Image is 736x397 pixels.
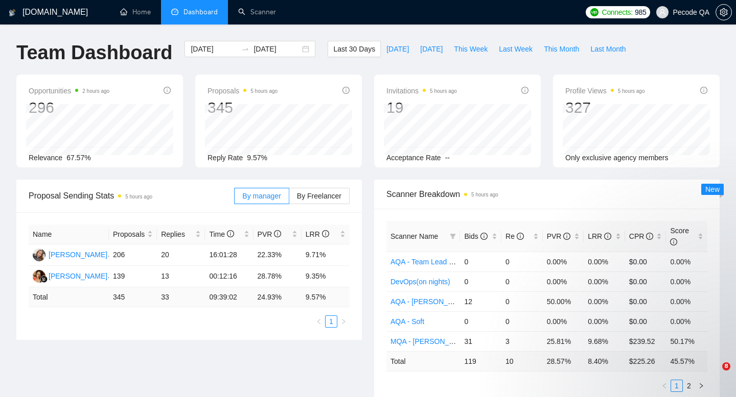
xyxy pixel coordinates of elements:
[209,230,234,238] span: Time
[306,230,329,238] span: LRR
[66,154,90,162] span: 67.57%
[313,315,325,328] button: left
[501,271,543,291] td: 0
[342,87,350,94] span: info-circle
[337,315,350,328] button: right
[247,154,267,162] span: 9.57%
[695,380,707,392] li: Next Page
[547,232,571,240] span: PVR
[460,351,501,371] td: 119
[670,238,677,245] span: info-circle
[618,88,645,94] time: 5 hours ago
[313,315,325,328] li: Previous Page
[517,233,524,240] span: info-circle
[390,232,438,240] span: Scanner Name
[499,43,533,55] span: Last Week
[590,43,626,55] span: Last Month
[700,87,707,94] span: info-circle
[565,85,645,97] span: Profile Views
[629,232,653,240] span: CPR
[386,188,707,201] span: Scanner Breakdown
[29,98,109,117] div: 296
[325,315,337,328] li: 1
[205,287,253,307] td: 09:39:02
[386,351,460,371] td: Total
[671,380,682,391] a: 1
[208,154,243,162] span: Reply Rate
[501,351,543,371] td: 10
[109,287,157,307] td: 345
[161,229,193,240] span: Replies
[120,8,151,16] a: homeHome
[460,331,501,351] td: 31
[683,380,695,392] li: 2
[157,266,205,287] td: 13
[333,43,375,55] span: Last 30 Days
[543,252,584,271] td: 0.00%
[501,252,543,271] td: 0
[337,315,350,328] li: Next Page
[565,98,645,117] div: 327
[584,271,625,291] td: 0.00%
[241,45,249,53] span: to
[448,41,493,57] button: This Week
[297,192,341,200] span: By Freelancer
[705,185,720,193] span: New
[258,230,282,238] span: PVR
[716,8,731,16] span: setting
[191,43,237,55] input: Start date
[381,41,415,57] button: [DATE]
[448,229,458,244] span: filter
[584,252,625,271] td: 0.00%
[460,311,501,331] td: 0
[113,229,145,240] span: Proposals
[563,233,570,240] span: info-circle
[666,291,707,311] td: 0.00%
[390,278,450,286] a: DevOps(on nights)
[29,85,109,97] span: Opportunities
[666,252,707,271] td: 0.00%
[9,5,16,21] img: logo
[588,232,611,240] span: LRR
[430,88,457,94] time: 5 hours ago
[625,271,666,291] td: $0.00
[326,316,337,327] a: 1
[415,41,448,57] button: [DATE]
[386,98,457,117] div: 19
[49,270,107,282] div: [PERSON_NAME]
[390,258,526,266] a: AQA - Team Lead - [PERSON_NAME] (off)
[670,227,689,246] span: Score
[29,189,234,202] span: Proposal Sending Stats
[241,45,249,53] span: swap-right
[33,250,107,258] a: V[PERSON_NAME]
[602,7,633,18] span: Connects:
[543,271,584,291] td: 0.00%
[40,276,48,283] img: gigradar-bm.png
[460,291,501,311] td: 12
[625,252,666,271] td: $0.00
[164,87,171,94] span: info-circle
[450,233,456,239] span: filter
[716,4,732,20] button: setting
[390,337,512,345] a: MQA - [PERSON_NAME] (autobid on)
[584,291,625,311] td: 0.00%
[701,362,726,387] iframe: Intercom live chat
[390,297,563,306] a: AQA - [PERSON_NAME](autobid ff) (Copy of Polina's)
[658,380,671,392] button: left
[543,291,584,311] td: 50.00%
[420,43,443,55] span: [DATE]
[208,98,278,117] div: 345
[454,43,488,55] span: This Week
[521,87,528,94] span: info-circle
[171,8,178,15] span: dashboard
[683,380,695,391] a: 2
[183,8,218,16] span: Dashboard
[661,383,668,389] span: left
[464,232,487,240] span: Bids
[109,244,157,266] td: 206
[29,225,109,244] th: Name
[544,43,579,55] span: This Month
[205,266,253,287] td: 00:12:16
[302,244,350,266] td: 9.71%
[386,43,409,55] span: [DATE]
